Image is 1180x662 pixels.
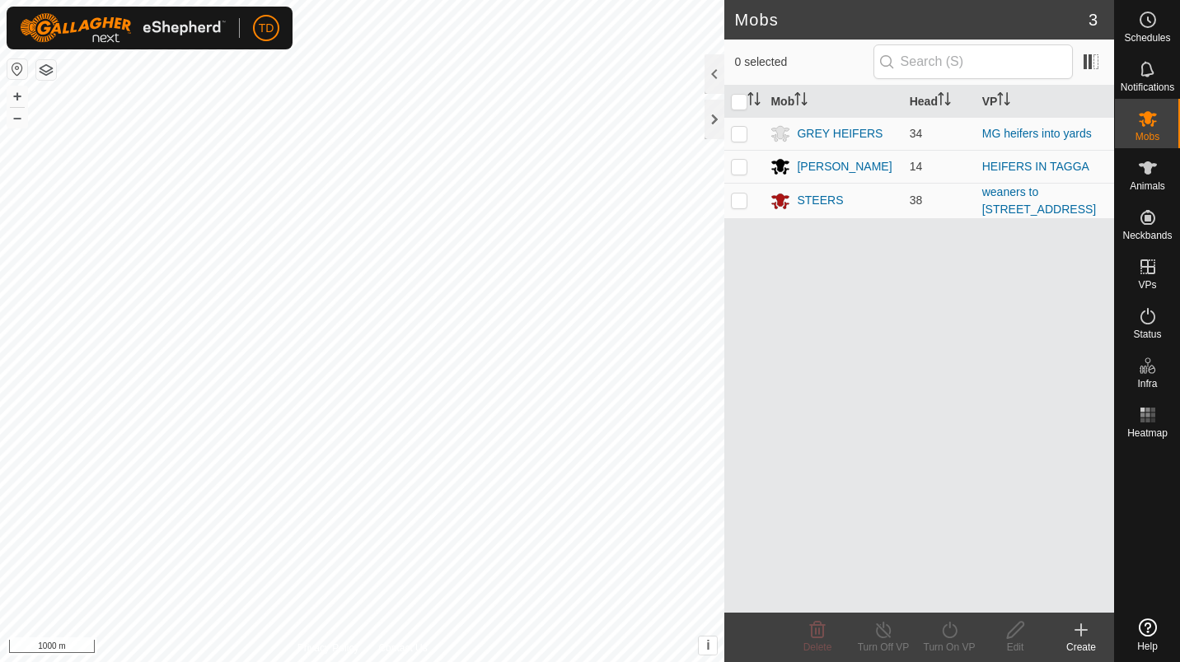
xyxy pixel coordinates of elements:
span: TD [259,20,274,37]
span: Help [1137,641,1158,651]
a: Privacy Policy [297,641,359,655]
p-sorticon: Activate to sort [747,95,761,108]
p-sorticon: Activate to sort [938,95,951,108]
img: Gallagher Logo [20,13,226,43]
a: MG heifers into yards [982,127,1092,140]
span: Neckbands [1122,231,1172,240]
a: Help [1115,612,1180,658]
th: Mob [764,86,902,118]
button: i [699,636,717,655]
h2: Mobs [734,10,1088,30]
th: Head [903,86,976,118]
div: Turn On VP [916,640,982,655]
a: HEIFERS IN TAGGA [982,160,1089,173]
div: Edit [982,640,1048,655]
span: VPs [1138,280,1156,290]
span: Notifications [1121,82,1174,92]
span: Mobs [1136,132,1159,142]
span: Delete [803,641,832,653]
th: VP [976,86,1114,118]
span: Animals [1130,181,1165,191]
button: Map Layers [36,60,56,80]
p-sorticon: Activate to sort [997,95,1010,108]
span: Schedules [1124,33,1170,43]
a: Contact Us [378,641,427,655]
span: 38 [910,193,923,207]
span: 34 [910,127,923,140]
div: STEERS [797,192,843,209]
a: weaners to [STREET_ADDRESS] [982,185,1096,216]
span: Heatmap [1127,428,1168,438]
span: 14 [910,160,923,173]
span: Status [1133,329,1161,339]
span: Infra [1137,379,1157,389]
div: Create [1048,640,1114,655]
span: 3 [1089,7,1098,32]
div: Turn Off VP [850,640,916,655]
button: – [7,108,27,128]
span: i [706,638,709,652]
div: [PERSON_NAME] [797,158,892,175]
p-sorticon: Activate to sort [794,95,808,108]
button: Reset Map [7,59,27,79]
button: + [7,86,27,106]
div: GREY HEIFERS [797,125,883,142]
span: 0 selected [734,54,873,71]
input: Search (S) [873,44,1073,79]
